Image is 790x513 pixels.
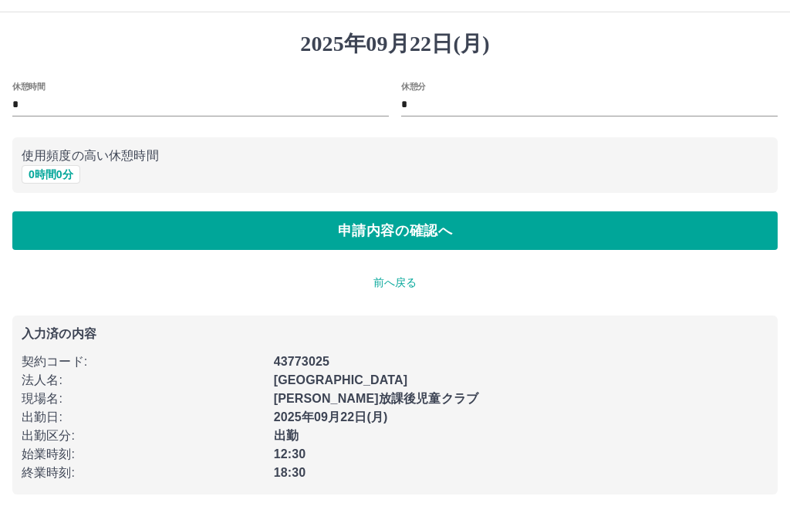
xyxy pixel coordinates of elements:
[12,211,778,250] button: 申請内容の確認へ
[22,464,265,482] p: 終業時刻 :
[22,390,265,408] p: 現場名 :
[22,165,80,184] button: 0時間0分
[274,392,478,405] b: [PERSON_NAME]放課後児童クラブ
[22,371,265,390] p: 法人名 :
[274,410,388,424] b: 2025年09月22日(月)
[12,275,778,291] p: 前へ戻る
[22,408,265,427] p: 出勤日 :
[22,445,265,464] p: 始業時刻 :
[22,147,768,165] p: 使用頻度の高い休憩時間
[12,31,778,57] h1: 2025年09月22日(月)
[401,80,426,92] label: 休憩分
[274,429,299,442] b: 出勤
[22,427,265,445] p: 出勤区分 :
[274,466,306,479] b: 18:30
[274,355,329,368] b: 43773025
[12,80,45,92] label: 休憩時間
[22,353,265,371] p: 契約コード :
[274,447,306,461] b: 12:30
[22,328,768,340] p: 入力済の内容
[274,373,408,386] b: [GEOGRAPHIC_DATA]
